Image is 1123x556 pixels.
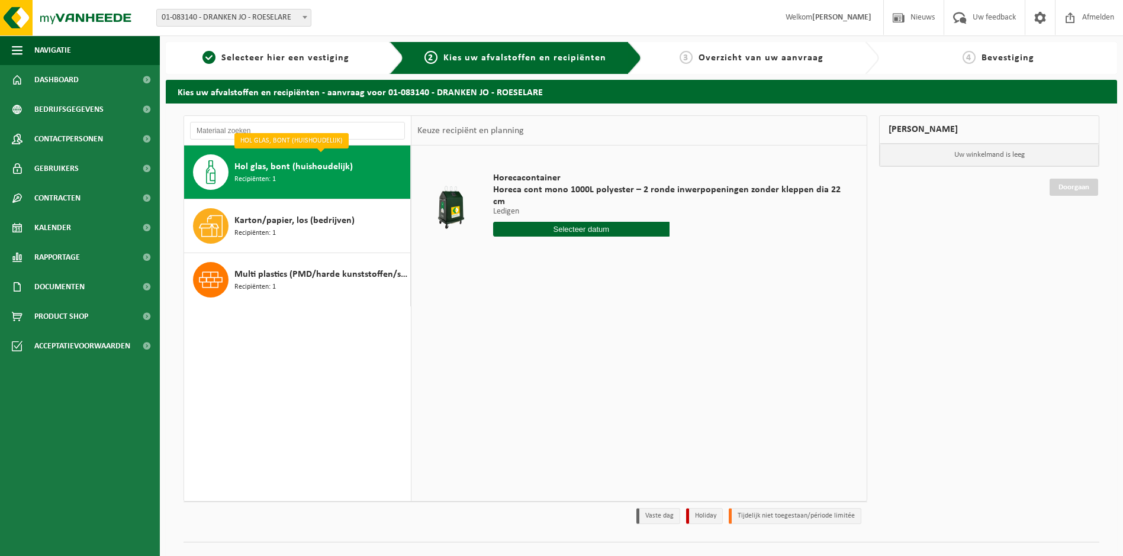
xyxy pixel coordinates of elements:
span: Kies uw afvalstoffen en recipiënten [443,53,606,63]
span: Contracten [34,183,81,213]
li: Vaste dag [636,508,680,524]
li: Holiday [686,508,723,524]
span: Gebruikers [34,154,79,183]
span: Horeca cont mono 1000L polyester – 2 ronde inwerpopeningen zonder kleppen dia 22 cm [493,184,847,208]
span: 01-083140 - DRANKEN JO - ROESELARE [157,9,311,26]
span: Recipiënten: 1 [234,174,276,185]
input: Materiaal zoeken [190,122,405,140]
span: Multi plastics (PMD/harde kunststoffen/spanbanden/EPS/folie naturel/folie gemengd) [234,267,407,282]
div: [PERSON_NAME] [879,115,1099,144]
span: Bedrijfsgegevens [34,95,104,124]
a: 1Selecteer hier een vestiging [172,51,380,65]
input: Selecteer datum [493,222,670,237]
span: 3 [680,51,693,64]
span: Product Shop [34,302,88,331]
span: Bevestiging [982,53,1034,63]
li: Tijdelijk niet toegestaan/période limitée [729,508,861,524]
strong: [PERSON_NAME] [812,13,871,22]
p: Ledigen [493,208,847,216]
button: Karton/papier, los (bedrijven) Recipiënten: 1 [184,199,411,253]
span: 4 [963,51,976,64]
a: Doorgaan [1050,179,1098,196]
span: Recipiënten: 1 [234,282,276,293]
span: Navigatie [34,35,71,65]
button: Hol glas, bont (huishoudelijk) Recipiënten: 1 [184,146,411,199]
span: Contactpersonen [34,124,103,154]
h2: Kies uw afvalstoffen en recipiënten - aanvraag voor 01-083140 - DRANKEN JO - ROESELARE [166,80,1117,103]
span: 01-083140 - DRANKEN JO - ROESELARE [156,9,311,27]
span: Kalender [34,213,71,243]
span: Horecacontainer [493,172,847,184]
span: Selecteer hier een vestiging [221,53,349,63]
span: Recipiënten: 1 [234,228,276,239]
button: Multi plastics (PMD/harde kunststoffen/spanbanden/EPS/folie naturel/folie gemengd) Recipiënten: 1 [184,253,411,306]
span: Karton/papier, los (bedrijven) [234,214,355,228]
span: Dashboard [34,65,79,95]
span: Rapportage [34,243,80,272]
div: Keuze recipiënt en planning [411,116,530,146]
span: Hol glas, bont (huishoudelijk) [234,160,353,174]
span: Acceptatievoorwaarden [34,331,130,361]
span: Overzicht van uw aanvraag [699,53,823,63]
p: Uw winkelmand is leeg [880,144,1099,166]
span: 1 [202,51,215,64]
span: Documenten [34,272,85,302]
span: 2 [424,51,437,64]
